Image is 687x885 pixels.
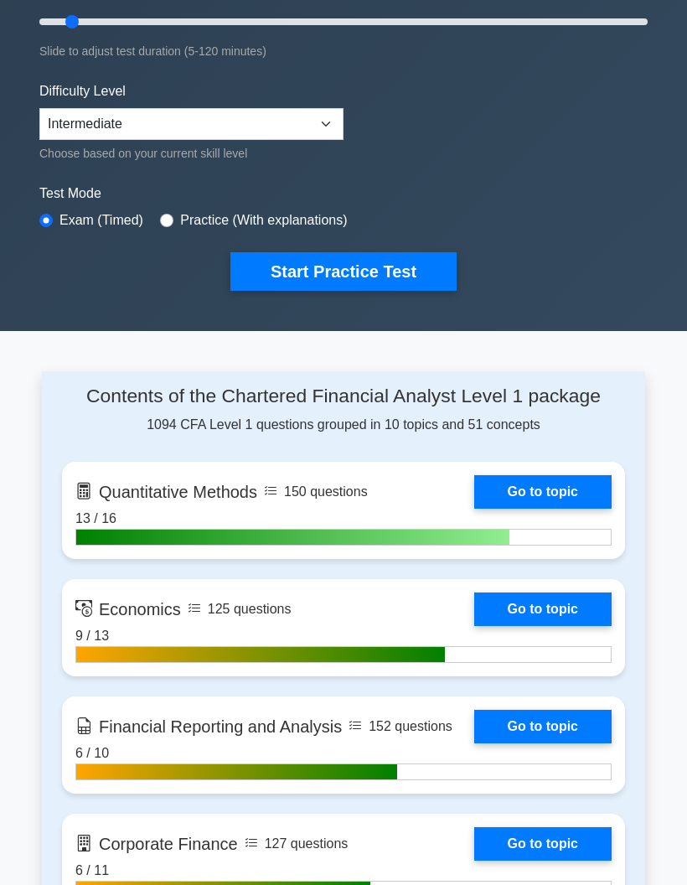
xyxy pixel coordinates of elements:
button: Start Practice Test [230,253,457,292]
a: Go to topic [474,476,612,510]
label: Difficulty Level [39,82,126,102]
label: Exam (Timed) [59,211,143,231]
a: Go to topic [474,828,612,862]
a: Go to topic [474,593,612,627]
div: 1094 CFA Level 1 questions grouped in 10 topics and 51 concepts [62,386,625,435]
label: Practice (With explanations) [180,211,347,231]
div: Slide to adjust test duration (5-120 minutes) [39,42,648,62]
label: Test Mode [39,184,648,204]
h4: Contents of the Chartered Financial Analyst Level 1 package [62,386,625,408]
a: Go to topic [474,711,612,744]
div: Choose based on your current skill level [39,144,343,164]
